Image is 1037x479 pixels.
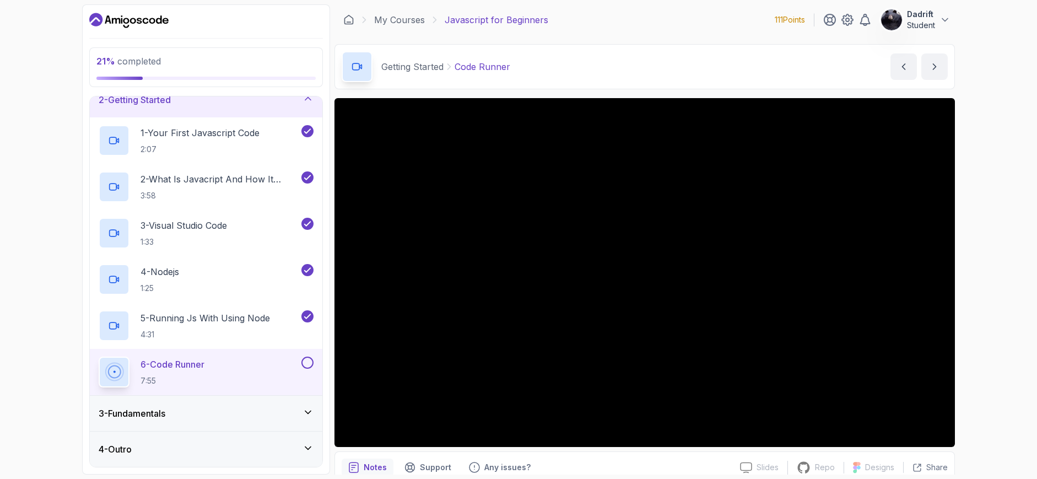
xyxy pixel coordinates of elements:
[334,98,955,447] iframe: 6 - Code Runner
[99,93,171,106] h3: 2 - Getting Started
[865,462,894,473] p: Designs
[374,13,425,26] a: My Courses
[881,9,902,30] img: user profile image
[903,462,948,473] button: Share
[420,462,451,473] p: Support
[890,53,917,80] button: previous content
[757,462,779,473] p: Slides
[99,218,314,249] button: 3-Visual Studio Code1:33
[96,56,115,67] span: 21 %
[364,462,387,473] p: Notes
[907,9,935,20] p: Dadrift
[90,82,322,117] button: 2-Getting Started
[90,396,322,431] button: 3-Fundamentals
[343,14,354,25] a: Dashboard
[141,375,204,386] p: 7:55
[89,12,169,29] a: Dashboard
[141,173,299,186] p: 2 - What Is Javacript And How It Works
[141,311,270,325] p: 5 - Running Js With Using Node
[141,329,270,340] p: 4:31
[99,407,165,420] h3: 3 - Fundamentals
[926,462,948,473] p: Share
[141,265,179,278] p: 4 - Nodejs
[99,357,314,387] button: 6-Code Runner7:55
[445,13,548,26] p: Javascript for Beginners
[99,310,314,341] button: 5-Running Js With Using Node4:31
[462,459,537,476] button: Feedback button
[141,236,227,247] p: 1:33
[455,60,510,73] p: Code Runner
[907,20,935,31] p: Student
[484,462,531,473] p: Any issues?
[99,443,132,456] h3: 4 - Outro
[141,358,204,371] p: 6 - Code Runner
[141,144,260,155] p: 2:07
[921,53,948,80] button: next content
[99,264,314,295] button: 4-Nodejs1:25
[815,462,835,473] p: Repo
[381,60,444,73] p: Getting Started
[141,126,260,139] p: 1 - Your First Javascript Code
[141,219,227,232] p: 3 - Visual Studio Code
[99,171,314,202] button: 2-What Is Javacript And How It Works3:58
[881,9,950,31] button: user profile imageDadriftStudent
[96,56,161,67] span: completed
[775,14,805,25] p: 111 Points
[398,459,458,476] button: Support button
[141,190,299,201] p: 3:58
[99,125,314,156] button: 1-Your First Javascript Code2:07
[90,432,322,467] button: 4-Outro
[342,459,393,476] button: notes button
[141,283,179,294] p: 1:25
